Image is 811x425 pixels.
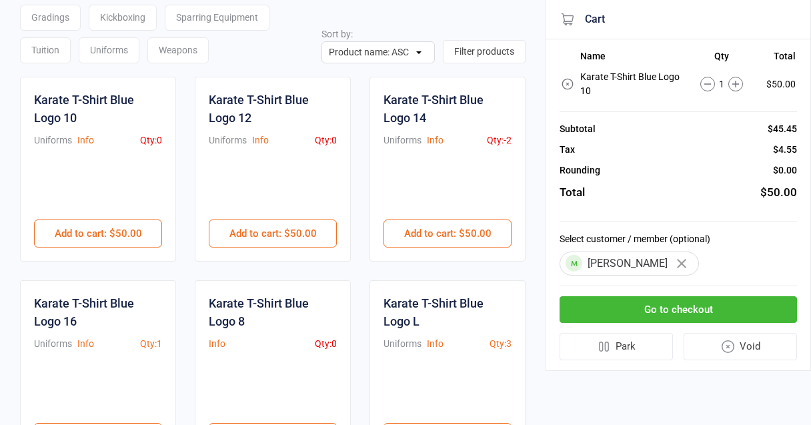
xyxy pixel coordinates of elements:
[560,296,797,324] button: Go to checkout
[427,337,444,351] button: Info
[321,29,353,39] label: Sort by:
[165,5,269,31] div: Sparring Equipment
[34,294,162,330] div: Karate T-Shirt Blue Logo 16
[209,337,225,351] button: Info
[684,333,798,360] button: Void
[383,133,422,147] div: Uniforms
[209,220,337,248] button: Add to cart: $50.00
[560,252,699,276] div: [PERSON_NAME]
[209,133,247,147] div: Uniforms
[443,40,526,63] button: Filter products
[760,184,797,201] div: $50.00
[688,51,755,67] th: Qty
[34,133,72,147] div: Uniforms
[79,37,139,63] div: Uniforms
[77,133,94,147] button: Info
[773,143,797,157] div: $4.55
[89,5,157,31] div: Kickboxing
[383,294,512,330] div: Karate T-Shirt Blue Logo L
[315,133,337,147] div: Qty: 0
[383,337,422,351] div: Uniforms
[315,337,337,351] div: Qty: 0
[487,133,512,147] div: Qty: -2
[77,337,94,351] button: Info
[147,37,209,63] div: Weapons
[688,77,755,91] div: 1
[383,91,512,127] div: Karate T-Shirt Blue Logo 14
[490,337,512,351] div: Qty: 3
[756,68,796,100] td: $50.00
[209,294,337,330] div: Karate T-Shirt Blue Logo 8
[140,133,162,147] div: Qty: 0
[34,337,72,351] div: Uniforms
[34,220,162,248] button: Add to cart: $50.00
[580,68,687,100] td: Karate T-Shirt Blue Logo 10
[140,337,162,351] div: Qty: 1
[20,5,81,31] div: Gradings
[560,232,797,246] label: Select customer / member (optional)
[773,163,797,177] div: $0.00
[209,91,337,127] div: Karate T-Shirt Blue Logo 12
[427,133,444,147] button: Info
[383,220,512,248] button: Add to cart: $50.00
[20,37,71,63] div: Tuition
[560,184,585,201] div: Total
[580,51,687,67] th: Name
[560,122,596,136] div: Subtotal
[560,163,600,177] div: Rounding
[34,91,162,127] div: Karate T-Shirt Blue Logo 10
[252,133,269,147] button: Info
[560,333,673,360] button: Park
[756,51,796,67] th: Total
[768,122,797,136] div: $45.45
[560,143,575,157] div: Tax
